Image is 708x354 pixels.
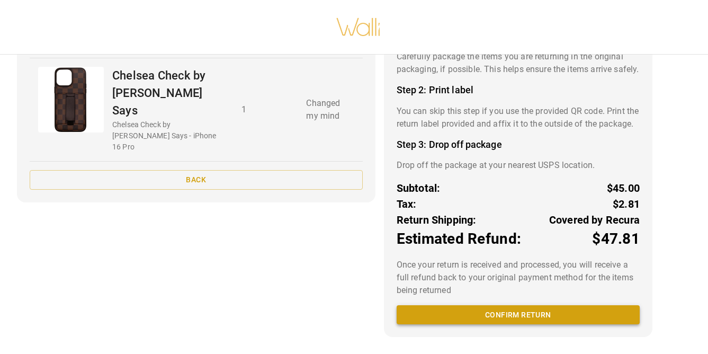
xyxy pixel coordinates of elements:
[397,50,640,76] p: Carefully package the items you are returning in the original packaging, if possible. This helps ...
[607,180,640,196] p: $45.00
[613,196,640,212] p: $2.81
[30,170,363,190] button: Back
[397,180,441,196] p: Subtotal:
[241,103,290,116] p: 1
[397,196,417,212] p: Tax:
[397,305,640,325] button: Confirm return
[397,84,640,96] h4: Step 2: Print label
[397,212,477,228] p: Return Shipping:
[592,228,640,250] p: $47.81
[306,97,354,122] p: Changed my mind
[336,4,381,50] img: walli-inc.myshopify.com
[397,105,640,130] p: You can skip this step if you use the provided QR code. Print the return label provided and affix...
[397,228,521,250] p: Estimated Refund:
[397,259,640,297] p: Once your return is received and processed, you will receive a full refund back to your original ...
[397,139,640,151] h4: Step 3: Drop off package
[397,159,640,172] p: Drop off the package at your nearest USPS location.
[112,119,225,153] p: Chelsea Check by [PERSON_NAME] Says - iPhone 16 Pro
[112,67,225,119] p: Chelsea Check by [PERSON_NAME] Says
[549,212,640,228] p: Covered by Recura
